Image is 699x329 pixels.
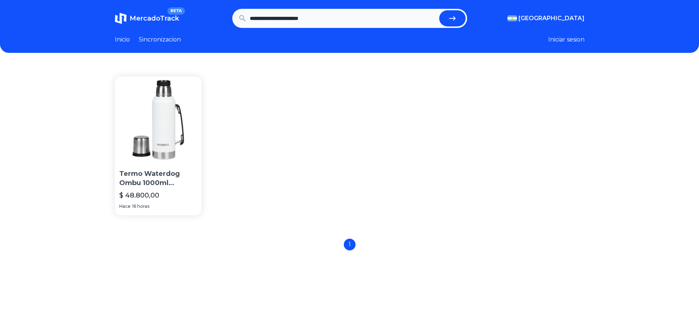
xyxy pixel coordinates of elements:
img: Termo Waterdog Ombu 1000ml Blanco [115,76,202,163]
img: Argentina [507,15,517,21]
a: Sincronizacion [139,35,181,44]
img: MercadoTrack [115,12,127,24]
p: $ 48.800,00 [119,190,159,200]
span: 16 horas [132,203,149,209]
span: [GEOGRAPHIC_DATA] [518,14,585,23]
a: Inicio [115,35,130,44]
span: Hace [119,203,131,209]
span: MercadoTrack [130,14,179,22]
a: MercadoTrackBETA [115,12,179,24]
p: Termo Waterdog Ombu 1000ml [PERSON_NAME] [119,169,197,188]
a: Termo Waterdog Ombu 1000ml BlancoTermo Waterdog Ombu 1000ml [PERSON_NAME]$ 48.800,00Hace16 horas [115,76,202,215]
button: [GEOGRAPHIC_DATA] [507,14,585,23]
span: BETA [167,7,185,15]
button: Iniciar sesion [548,35,585,44]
